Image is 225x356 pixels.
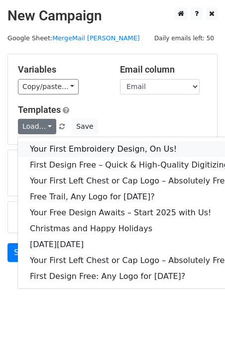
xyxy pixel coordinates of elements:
[151,33,218,44] span: Daily emails left: 50
[18,64,105,75] h5: Variables
[18,104,61,115] a: Templates
[151,34,218,42] a: Daily emails left: 50
[7,243,40,262] a: Send
[18,119,56,134] a: Load...
[7,7,218,24] h2: New Campaign
[7,34,140,42] small: Google Sheet:
[52,34,140,42] a: MergeMail [PERSON_NAME]
[120,64,207,75] h5: Email column
[18,79,79,94] a: Copy/paste...
[72,119,98,134] button: Save
[175,308,225,356] iframe: Chat Widget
